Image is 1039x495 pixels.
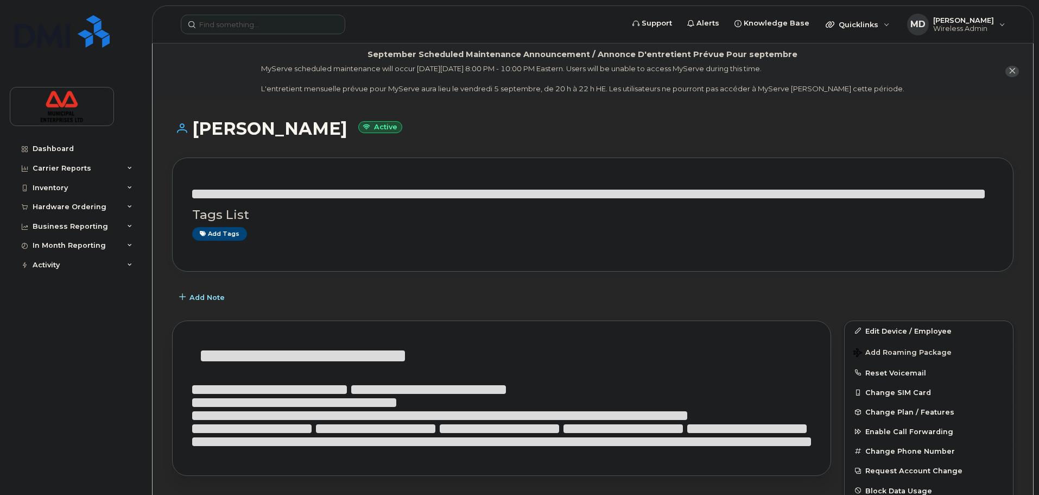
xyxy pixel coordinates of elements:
[192,227,247,241] a: Add tags
[192,208,993,222] h3: Tags List
[1005,66,1019,77] button: close notification
[172,119,1013,138] h1: [PERSON_NAME]
[845,363,1013,383] button: Reset Voicemail
[845,422,1013,441] button: Enable Call Forwarding
[358,121,402,134] small: Active
[853,348,952,359] span: Add Roaming Package
[261,64,904,94] div: MyServe scheduled maintenance will occur [DATE][DATE] 8:00 PM - 10:00 PM Eastern. Users will be u...
[865,408,954,416] span: Change Plan / Features
[845,461,1013,480] button: Request Account Change
[865,428,953,436] span: Enable Call Forwarding
[845,402,1013,422] button: Change Plan / Features
[189,292,225,303] span: Add Note
[845,321,1013,341] a: Edit Device / Employee
[845,383,1013,402] button: Change SIM Card
[845,341,1013,363] button: Add Roaming Package
[368,49,797,60] div: September Scheduled Maintenance Announcement / Annonce D'entretient Prévue Pour septembre
[845,441,1013,461] button: Change Phone Number
[172,288,234,308] button: Add Note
